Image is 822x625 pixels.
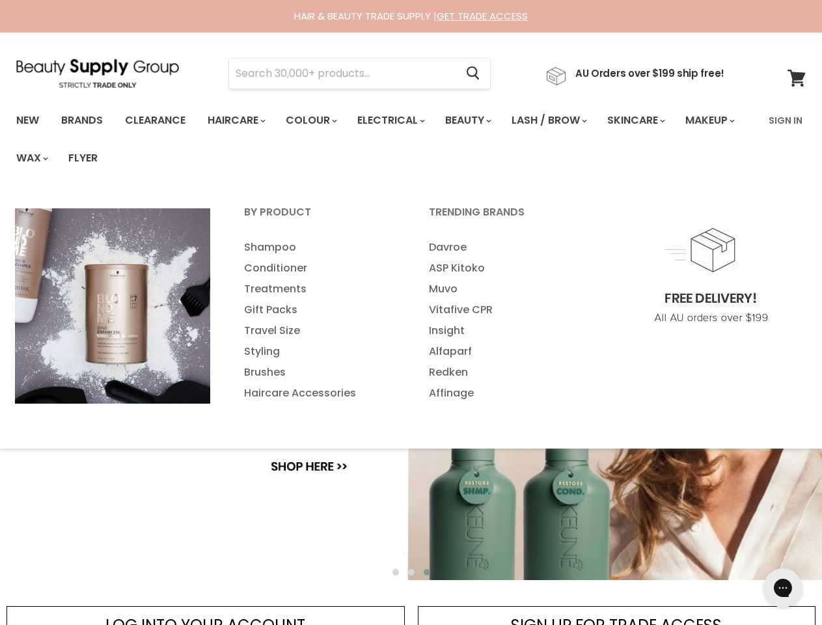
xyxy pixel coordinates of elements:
[228,279,410,299] a: Treatments
[413,279,595,299] a: Muvo
[228,202,410,234] a: By Product
[229,59,456,89] input: Search
[413,258,595,279] a: ASP Kitoko
[228,237,410,404] ul: Main menu
[228,320,410,341] a: Travel Size
[413,202,595,234] a: Trending Brands
[413,237,595,404] ul: Main menu
[198,107,273,134] a: Haircare
[228,237,410,258] a: Shampoo
[413,362,595,383] a: Redken
[413,383,595,404] a: Affinage
[228,58,491,89] form: Product
[7,145,56,172] a: Wax
[413,320,595,341] a: Insight
[761,107,810,134] a: Sign In
[348,107,433,134] a: Electrical
[437,9,528,23] a: GET TRADE ACCESS
[276,107,345,134] a: Colour
[435,107,499,134] a: Beauty
[7,107,49,134] a: New
[413,341,595,362] a: Alfaparf
[413,299,595,320] a: Vitafive CPR
[413,237,595,258] a: Davroe
[676,107,743,134] a: Makeup
[228,362,410,383] a: Brushes
[228,341,410,362] a: Styling
[115,107,195,134] a: Clearance
[59,145,107,172] a: Flyer
[456,59,490,89] button: Search
[597,107,673,134] a: Skincare
[502,107,595,134] a: Lash / Brow
[228,383,410,404] a: Haircare Accessories
[51,107,113,134] a: Brands
[757,564,809,612] iframe: Gorgias live chat messenger
[7,102,761,177] ul: Main menu
[228,299,410,320] a: Gift Packs
[228,258,410,279] a: Conditioner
